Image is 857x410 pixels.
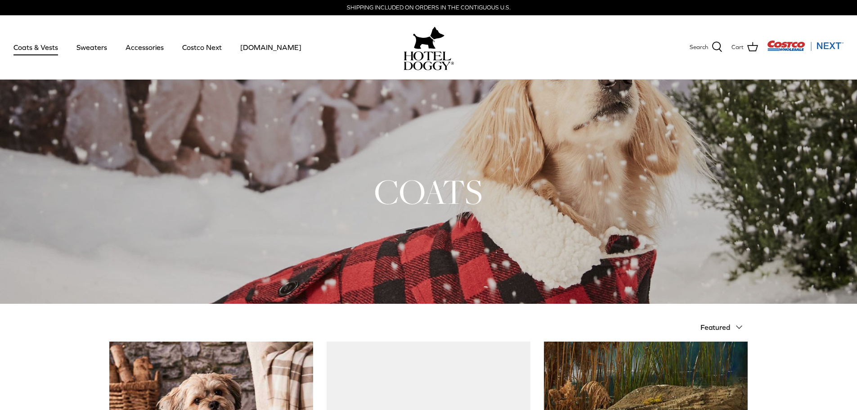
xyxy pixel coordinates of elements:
a: [DOMAIN_NAME] [232,32,310,63]
a: hoteldoggy.com hoteldoggycom [404,24,454,70]
span: Search [690,43,708,52]
a: Cart [731,41,758,53]
span: Featured [700,323,730,331]
a: Accessories [117,32,172,63]
a: Sweaters [68,32,115,63]
a: Search [690,41,722,53]
img: Costco Next [767,40,844,51]
img: hoteldoggy.com [413,24,444,51]
span: Cart [731,43,744,52]
button: Featured [700,317,748,337]
a: Visit Costco Next [767,46,844,53]
img: hoteldoggycom [404,51,454,70]
a: Coats & Vests [5,32,66,63]
h1: COATS [109,170,748,214]
a: Costco Next [174,32,230,63]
